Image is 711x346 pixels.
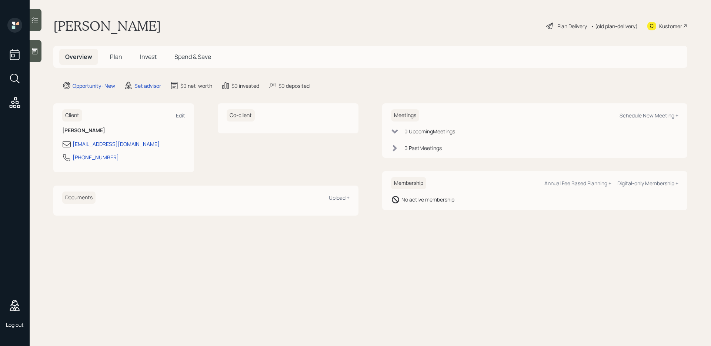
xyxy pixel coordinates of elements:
[62,192,96,204] h6: Documents
[557,22,587,30] div: Plan Delivery
[620,112,678,119] div: Schedule New Meeting +
[591,22,638,30] div: • (old plan-delivery)
[544,180,611,187] div: Annual Fee Based Planning +
[6,321,24,328] div: Log out
[391,177,426,189] h6: Membership
[62,127,185,134] h6: [PERSON_NAME]
[174,53,211,61] span: Spend & Save
[140,53,157,61] span: Invest
[404,127,455,135] div: 0 Upcoming Meeting s
[227,109,255,122] h6: Co-client
[73,153,119,161] div: [PHONE_NUMBER]
[53,18,161,34] h1: [PERSON_NAME]
[278,82,310,90] div: $0 deposited
[617,180,678,187] div: Digital-only Membership +
[73,82,115,90] div: Opportunity · New
[231,82,259,90] div: $0 invested
[659,22,682,30] div: Kustomer
[404,144,442,152] div: 0 Past Meeting s
[62,109,82,122] h6: Client
[391,109,419,122] h6: Meetings
[73,140,160,148] div: [EMAIL_ADDRESS][DOMAIN_NAME]
[401,196,454,203] div: No active membership
[110,53,122,61] span: Plan
[176,112,185,119] div: Edit
[329,194,350,201] div: Upload +
[180,82,212,90] div: $0 net-worth
[134,82,161,90] div: Set advisor
[65,53,92,61] span: Overview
